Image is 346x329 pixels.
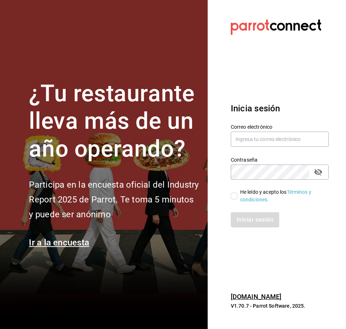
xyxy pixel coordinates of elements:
div: He leído y acepto los [240,188,323,204]
h3: Inicia sesión [231,102,329,115]
a: Términos y condiciones. [240,189,311,202]
a: Ir a la encuesta [29,238,89,248]
input: Ingresa tu correo electrónico [231,132,329,147]
h2: Participa en la encuesta oficial del Industry Report 2025 de Parrot. Te toma 5 minutos y puede se... [29,178,199,222]
a: [DOMAIN_NAME] [231,293,282,300]
h1: ¿Tu restaurante lleva más de un año operando? [29,80,199,163]
label: Contraseña [231,157,329,162]
label: Correo electrónico [231,124,329,129]
p: V1.70.7 - Parrot Software, 2025. [231,302,329,309]
button: passwordField [312,166,324,178]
